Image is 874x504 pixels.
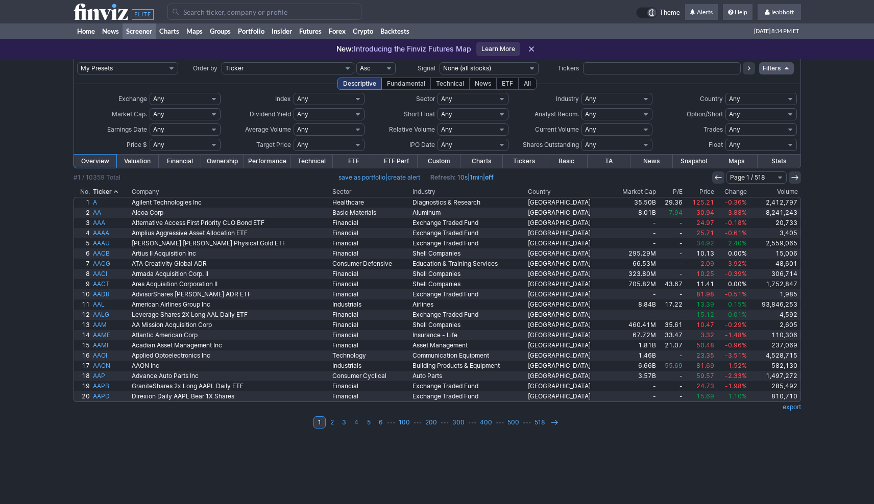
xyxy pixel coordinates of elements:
span: -0.39% [725,270,747,278]
a: 8 [74,269,92,279]
a: ETF [333,155,375,168]
a: 15 [74,340,92,350]
a: 10s [457,173,468,181]
a: TA [588,155,630,168]
a: [GEOGRAPHIC_DATA] [526,259,611,269]
a: Screener [123,23,156,39]
a: 14 [74,330,92,340]
a: Exchange Traded Fund [411,218,526,228]
span: 55.69 [665,362,683,369]
span: -1.98% [725,382,747,390]
a: [GEOGRAPHIC_DATA] [526,371,611,381]
a: -0.51% [716,289,748,299]
a: - [658,259,684,269]
a: 323.80M [611,269,658,279]
a: 2 [74,208,92,218]
a: ETF Perf [375,155,418,168]
a: AA [91,208,130,218]
a: 7.94 [658,208,684,218]
a: - [658,289,684,299]
a: 6 [74,248,92,259]
a: Artius II Acquisition Inc [130,248,331,259]
a: -0.36% [716,197,748,208]
a: -0.96% [716,340,748,350]
a: [GEOGRAPHIC_DATA] [526,330,611,340]
a: 0.00% [716,248,748,259]
a: [GEOGRAPHIC_DATA] [526,299,611,310]
a: 237,069 [748,340,800,350]
a: 24.97 [684,218,716,228]
a: Exchange Traded Fund [411,381,526,391]
span: -1.48% [725,331,747,339]
a: AAM [91,320,130,330]
a: -1.98% [716,381,748,391]
a: -0.61% [716,228,748,238]
a: Filters [759,62,794,74]
a: News [99,23,123,39]
a: 35.50B [611,197,658,208]
a: Diagnostics & Research [411,197,526,208]
span: -2.33% [725,372,747,380]
a: News [630,155,673,168]
a: 295.29M [611,248,658,259]
a: AdvisorShares [PERSON_NAME] ADR ETF [130,289,331,299]
a: Financial [331,310,411,320]
a: Consumer Cyclical [331,371,411,381]
a: [GEOGRAPHIC_DATA] [526,218,611,228]
a: Amplius Aggressive Asset Allocation ETF [130,228,331,238]
a: - [611,310,658,320]
a: 11 [74,299,92,310]
span: -0.18% [725,219,747,226]
a: 4 [74,228,92,238]
a: Industrials [331,299,411,310]
a: Financial [331,218,411,228]
a: [GEOGRAPHIC_DATA] [526,279,611,289]
a: AAPB [91,381,130,391]
a: 10.25 [684,269,716,279]
a: 1,497,272 [748,371,800,381]
a: 2,559,065 [748,238,800,248]
span: -3.92% [725,260,747,267]
a: Maps [715,155,758,168]
a: 0.15% [716,299,748,310]
a: 1,752,847 [748,279,800,289]
div: News [469,78,497,90]
a: Portfolio [234,23,268,39]
a: leabbott [758,4,801,20]
a: 1,985 [748,289,800,299]
a: 50.48 [684,340,716,350]
a: 55.69 [658,361,684,371]
a: 23.35 [684,350,716,361]
a: Alternative Access First Priority CLO Bond ETF [130,218,331,228]
a: Valuation [116,155,159,168]
a: Acadian Asset Management Inc [130,340,331,350]
span: -3.88% [725,209,747,216]
a: - [658,248,684,259]
div: Fundamental [381,78,431,90]
a: 11.41 [684,279,716,289]
span: -0.61% [725,229,747,237]
a: -1.52% [716,361,748,371]
a: 705.82M [611,279,658,289]
a: save as portfolio [338,173,385,181]
a: 16 [74,350,92,361]
span: -0.51% [725,290,747,298]
a: Stats [758,155,800,168]
span: 34.92 [696,239,714,247]
a: AAOI [91,350,130,361]
a: 2.09 [684,259,716,269]
span: 7.94 [669,209,683,216]
a: Financial [331,269,411,279]
a: 1.81B [611,340,658,350]
a: Snapshot [673,155,715,168]
span: 13.39 [696,300,714,308]
a: Tickers [503,155,545,168]
span: 30.94 [696,209,714,216]
a: AAP [91,371,130,381]
a: [GEOGRAPHIC_DATA] [526,197,611,208]
a: -3.51% [716,350,748,361]
a: - [611,381,658,391]
a: Asset Management [411,340,526,350]
a: [GEOGRAPHIC_DATA] [526,238,611,248]
a: 0.00% [716,279,748,289]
